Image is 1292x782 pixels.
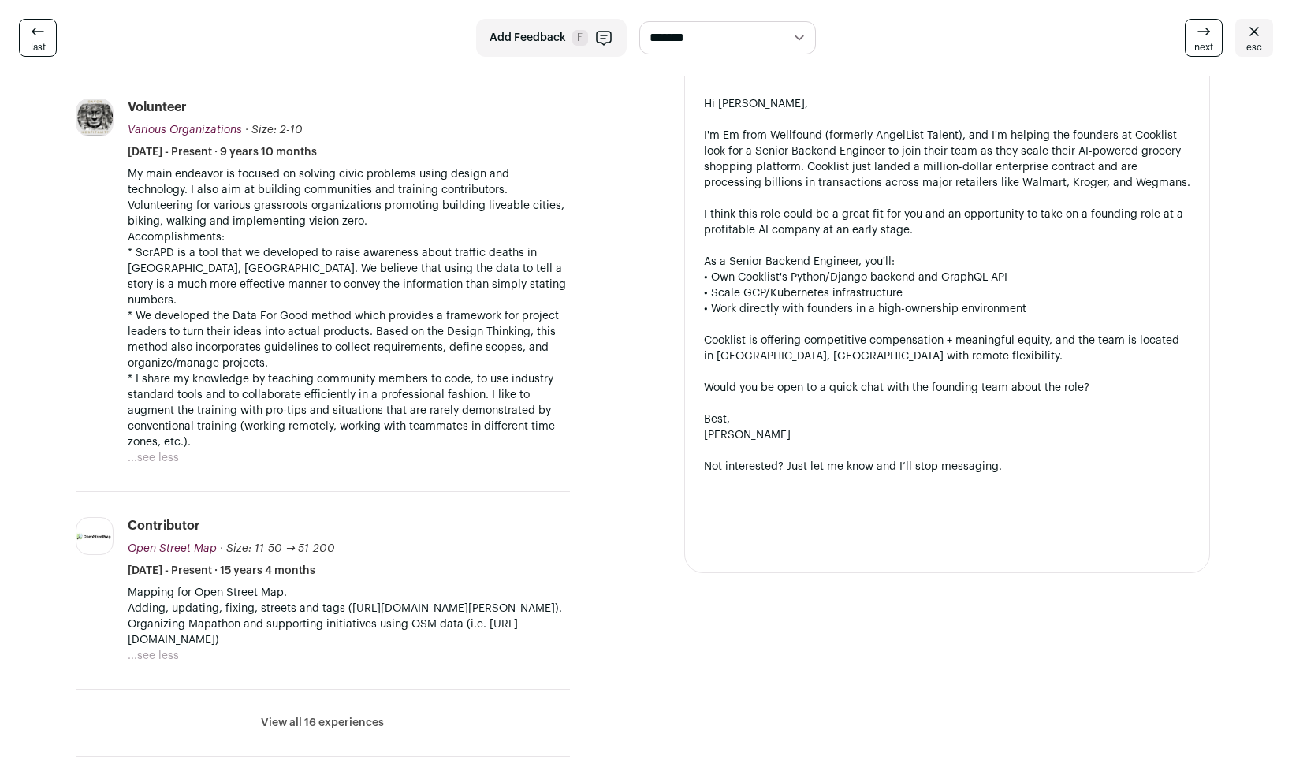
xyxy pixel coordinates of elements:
a: last [19,19,57,57]
button: ...see less [128,450,179,466]
div: Would you be open to a quick chat with the founding team about the role? [704,380,1191,396]
div: I think this role could be a great fit for you and an opportunity to take on a founding role at a... [704,207,1191,238]
div: Volunteer [128,99,187,116]
img: c7a9b541b74eb203d579630f0f72db7bfd07f7d77d944e4d682faa007d18d221.jpg [76,532,113,540]
img: ef24f3903d2b2e31e4c5476d2c3321cdc5ad401b57494d673285fafde7f142eb.jpg [76,99,113,136]
div: Best, [704,411,1191,427]
div: Hi [PERSON_NAME], [704,96,1191,112]
div: Not interested? Just let me know and I’ll stop messaging. [704,459,1191,475]
span: [DATE] - Present · 9 years 10 months [128,144,317,160]
span: Various Organizations [128,125,242,136]
div: I'm Em from Wellfound (formerly AngelList Talent), and I'm helping the founders at Cooklist look ... [704,128,1191,191]
a: next [1185,19,1223,57]
p: My main endeavor is focused on solving civic problems using design and technology. I also aim at ... [128,166,570,198]
p: Mapping for Open Street Map. [128,585,570,601]
span: esc [1246,41,1262,54]
p: Organizing Mapathon and supporting initiatives using OSM data (i.e. [URL][DOMAIN_NAME]) [128,616,570,648]
div: • Scale GCP/Kubernetes infrastructure [704,285,1191,301]
span: [DATE] - Present · 15 years 4 months [128,563,315,579]
button: View all 16 experiences [261,715,384,731]
button: Add Feedback F [476,19,627,57]
div: Contributor [128,517,200,534]
p: Accomplishments: [128,229,570,245]
div: • Own Cooklist's Python/Django backend and GraphQL API [704,270,1191,285]
p: Adding, updating, fixing, streets and tags ([URL][DOMAIN_NAME][PERSON_NAME]). [128,601,570,616]
p: * I share my knowledge by teaching community members to code, to use industry standard tools and ... [128,371,570,450]
a: esc [1235,19,1273,57]
p: * ScrAPD is a tool that we developed to raise awareness about traffic deaths in [GEOGRAPHIC_DATA]... [128,245,570,308]
div: [PERSON_NAME] [704,427,1191,443]
button: ...see less [128,648,179,664]
div: Cooklist is offering competitive compensation + meaningful equity, and the team is located in [GE... [704,333,1191,364]
span: F [572,30,588,46]
span: · Size: 2-10 [245,125,303,136]
span: last [31,41,46,54]
p: Volunteering for various grassroots organizations promoting building liveable cities, biking, wal... [128,198,570,229]
span: next [1194,41,1213,54]
div: • Work directly with founders in a high-ownership environment [704,301,1191,317]
span: Open Street Map [128,543,217,554]
span: Add Feedback [490,30,566,46]
div: As a Senior Backend Engineer, you'll: [704,254,1191,270]
span: · Size: 11-50 → 51-200 [220,543,335,554]
p: * We developed the Data For Good method which provides a framework for project leaders to turn th... [128,308,570,371]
